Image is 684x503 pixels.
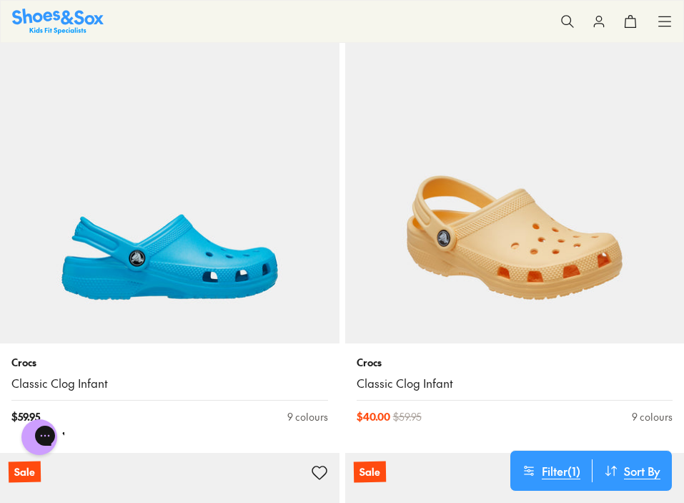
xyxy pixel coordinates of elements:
[353,461,385,482] p: Sale
[357,355,673,370] p: Crocs
[11,409,40,424] span: $ 59.95
[393,409,422,424] span: $ 59.95
[357,409,390,424] span: $ 40.00
[357,376,673,391] a: Classic Clog Infant
[8,460,41,483] p: Sale
[632,409,673,424] div: 9 colours
[11,355,328,370] p: Crocs
[287,409,328,424] div: 9 colours
[11,376,328,391] a: Classic Clog Infant
[12,9,104,34] img: SNS_Logo_Responsive.svg
[624,462,660,479] span: Sort By
[12,9,104,34] a: Shoes & Sox
[510,459,592,482] button: Filter(1)
[593,459,672,482] button: Sort By
[14,414,64,460] iframe: Gorgias live chat messenger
